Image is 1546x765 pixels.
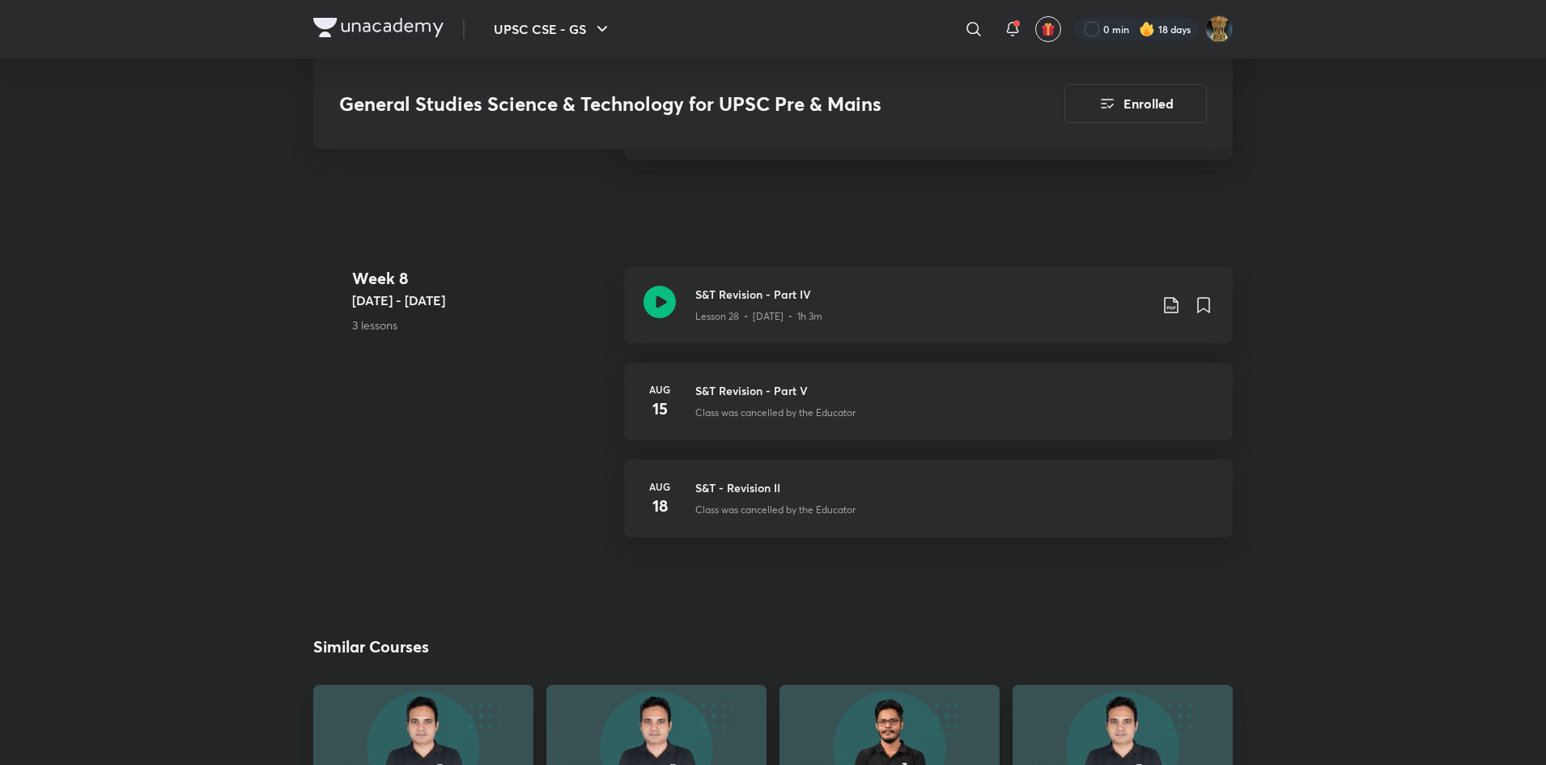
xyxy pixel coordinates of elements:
[695,406,856,420] p: Class was cancelled by the Educator
[1205,15,1233,43] img: LOVEPREET Gharu
[352,291,611,310] h5: [DATE] - [DATE]
[339,92,973,116] h3: General Studies Science & Technology for UPSC Pre & Mains
[643,479,676,494] h6: Aug
[624,363,1233,460] a: Aug15S&T Revision - Part VClass was cancelled by the Educator
[313,18,444,37] img: Company Logo
[624,266,1233,363] a: S&T Revision - Part IVLesson 28 • [DATE] • 1h 3m
[1064,84,1207,123] button: Enrolled
[695,503,856,517] p: Class was cancelled by the Educator
[1139,21,1155,37] img: streak
[352,266,611,291] h4: Week 8
[695,479,1213,496] h3: S&T - Revision II
[695,309,822,324] p: Lesson 28 • [DATE] • 1h 3m
[643,494,676,518] h4: 18
[695,286,1149,303] h3: S&T Revision - Part IV
[1035,16,1061,42] button: avatar
[484,13,622,45] button: UPSC CSE - GS
[643,382,676,397] h6: Aug
[313,18,444,41] a: Company Logo
[313,635,429,659] h2: Similar Courses
[695,382,1213,399] h3: S&T Revision - Part V
[352,317,611,334] p: 3 lessons
[1041,22,1055,36] img: avatar
[624,460,1233,557] a: Aug18S&T - Revision IIClass was cancelled by the Educator
[643,397,676,421] h4: 15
